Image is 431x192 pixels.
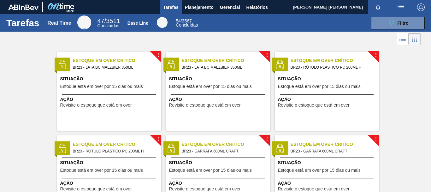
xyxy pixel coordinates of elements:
[157,17,168,28] div: Base Line
[169,180,269,187] span: Ação
[73,141,161,148] span: Estoque em Over Crítico
[60,76,160,82] span: Situação
[185,3,214,11] span: Planejamento
[127,21,148,26] div: Base Line
[409,33,421,45] div: Visão em Cards
[182,57,270,64] span: Estoque em Over Crítico
[73,57,161,64] span: Estoque em Over Crítico
[417,3,425,11] img: Logout
[166,144,176,153] img: status
[169,76,269,82] span: Situação
[397,33,409,45] div: Visão em Lista
[8,4,38,10] img: TNhmsLtSVTkK8tSr43FrP2fwEKptu5GPRR3wAAAABJRU5ErkJggg==
[371,17,425,29] button: Filtro
[291,141,379,148] span: Estoque em Over Crítico
[375,53,377,58] span: !
[57,144,67,153] img: status
[169,159,269,166] span: Situação
[278,168,361,173] span: Estoque está em over por 15 dias ou mais
[73,148,156,155] span: BR23 - RÓTULO PLÁSTICO PC 200ML H
[278,187,350,191] span: Revisite o estoque que está em over
[97,18,120,28] div: Real Time
[60,180,160,187] span: Ação
[60,187,132,191] span: Revisite o estoque que está em over
[60,96,160,103] span: Ação
[266,137,268,141] span: !
[157,53,159,58] span: !
[157,137,159,141] span: !
[60,159,160,166] span: Situação
[176,18,192,23] span: / 3567
[275,144,285,153] img: status
[176,19,198,27] div: Base Line
[176,18,181,23] span: 54
[220,3,240,11] span: Gerencial
[397,3,404,11] img: userActions
[47,20,71,26] div: Real Time
[398,21,409,26] span: Filtro
[57,60,67,69] img: status
[163,3,179,11] span: Tarefas
[182,148,265,155] span: BR23 - GARRAFA 600ML CRAFT
[368,3,388,12] button: Notificações
[246,3,268,11] span: Relatórios
[166,60,176,69] img: status
[291,64,374,71] span: BR23 - RÓTULO PLÁSTICO PC 200ML H
[169,103,241,108] span: Revisite o estoque que está em over
[97,23,119,28] span: Concluídas
[278,180,377,187] span: Ação
[176,22,198,28] span: Concluídas
[278,159,377,166] span: Situação
[278,84,361,89] span: Estoque está em over por 15 dias ou mais
[375,137,377,141] span: !
[278,96,377,103] span: Ação
[266,53,268,58] span: !
[73,64,156,71] span: BR23 - LATA BC MALZBIER 350ML
[97,17,104,24] span: 47
[169,84,252,89] span: Estoque está em over por 15 dias ou mais
[77,15,91,29] div: Real Time
[275,60,285,69] img: status
[169,187,241,191] span: Revisite o estoque que está em over
[6,19,39,27] h1: Tarefas
[60,103,132,108] span: Revisite o estoque que está em over
[182,64,265,71] span: BR23 - LATA BC MALZBIER 350ML
[182,141,270,148] span: Estoque em Over Crítico
[278,103,350,108] span: Revisite o estoque que está em over
[60,84,143,89] span: Estoque está em over por 15 dias ou mais
[278,76,377,82] span: Situação
[291,148,374,155] span: BR23 - GARRAFA 600ML CRAFT
[60,168,143,173] span: Estoque está em over por 15 dias ou mais
[169,96,269,103] span: Ação
[169,168,252,173] span: Estoque está em over por 15 dias ou mais
[97,17,120,24] span: / 3511
[291,57,379,64] span: Estoque em Over Crítico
